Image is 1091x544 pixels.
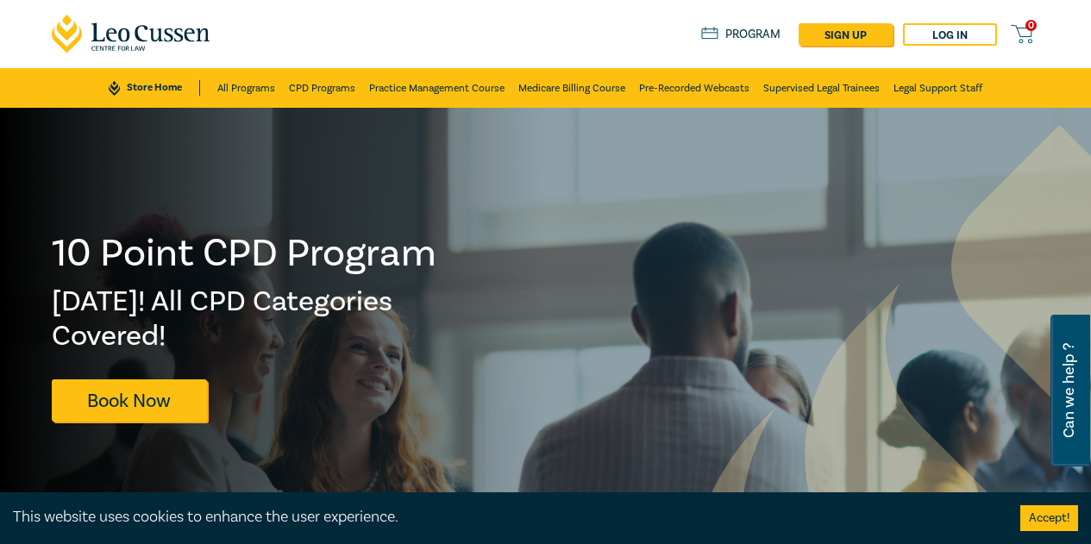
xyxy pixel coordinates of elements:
[217,68,275,108] a: All Programs
[109,80,199,96] a: Store Home
[903,23,997,46] a: Log in
[799,23,893,46] a: sign up
[369,68,505,108] a: Practice Management Course
[52,379,207,422] a: Book Now
[893,68,982,108] a: Legal Support Staff
[518,68,625,108] a: Medicare Billing Course
[701,27,781,42] a: Program
[639,68,749,108] a: Pre-Recorded Webcasts
[763,68,880,108] a: Supervised Legal Trainees
[1025,20,1037,31] span: 0
[52,285,438,353] h2: [DATE]! All CPD Categories Covered!
[289,68,355,108] a: CPD Programs
[13,506,994,528] div: This website uses cookies to enhance the user experience.
[52,231,438,276] h1: 10 Point CPD Program
[1020,505,1078,531] button: Accept cookies
[1061,325,1077,456] span: Can we help ?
